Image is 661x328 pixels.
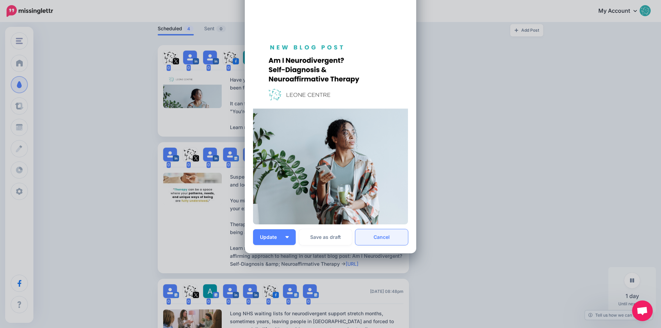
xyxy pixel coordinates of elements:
[299,229,352,245] button: Save as draft
[260,235,282,240] span: Update
[285,236,289,238] img: arrow-down-white.png
[253,31,408,225] img: GH4VFXY4EMHQQ4HKT8S2JOB31SOV2EL2.png
[355,229,408,245] a: Cancel
[253,229,296,245] button: Update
